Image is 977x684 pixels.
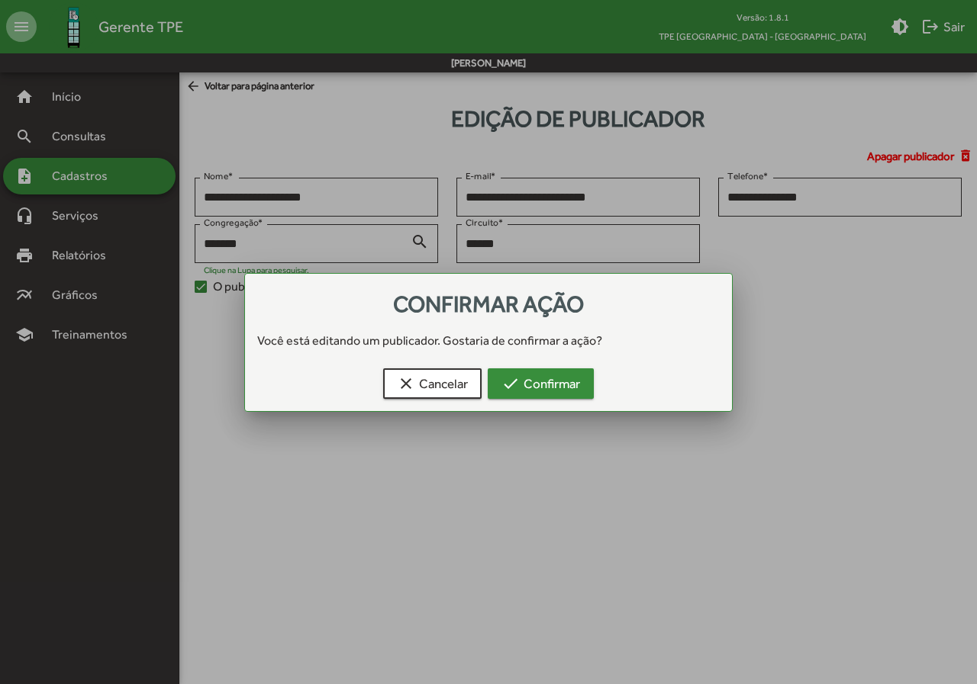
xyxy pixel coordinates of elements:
[501,374,520,393] mat-icon: check
[488,368,594,399] button: Confirmar
[245,332,732,350] div: Você está editando um publicador. Gostaria de confirmar a ação?
[393,291,584,317] span: Confirmar ação
[383,368,482,399] button: Cancelar
[501,370,580,397] span: Confirmar
[397,374,415,393] mat-icon: clear
[397,370,468,397] span: Cancelar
